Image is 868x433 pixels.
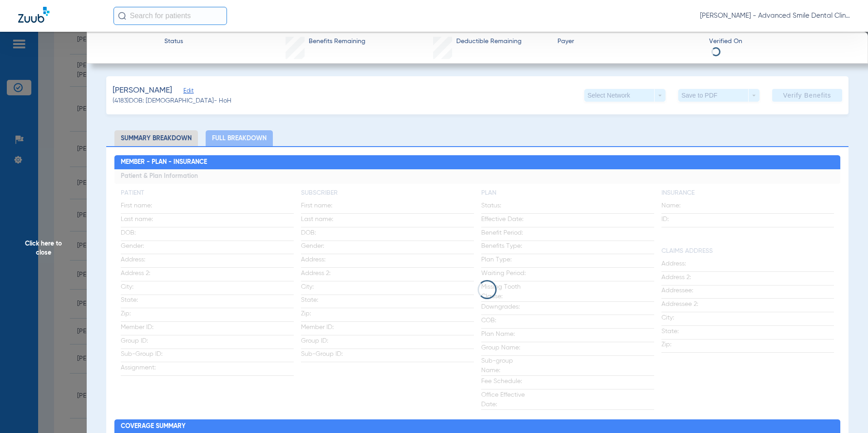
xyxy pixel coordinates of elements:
[114,130,198,146] li: Summary Breakdown
[164,37,183,46] span: Status
[700,11,850,20] span: [PERSON_NAME] - Advanced Smile Dental Clinic
[118,12,126,20] img: Search Icon
[18,7,49,23] img: Zuub Logo
[557,37,701,46] span: Payer
[113,85,172,96] span: [PERSON_NAME]
[206,130,273,146] li: Full Breakdown
[456,37,522,46] span: Deductible Remaining
[113,96,232,106] span: (4183) DOB: [DEMOGRAPHIC_DATA] - HoH
[114,155,841,170] h2: Member - Plan - Insurance
[183,88,192,96] span: Edit
[309,37,365,46] span: Benefits Remaining
[113,7,227,25] input: Search for patients
[709,37,853,46] span: Verified On
[823,389,868,433] iframe: Chat Widget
